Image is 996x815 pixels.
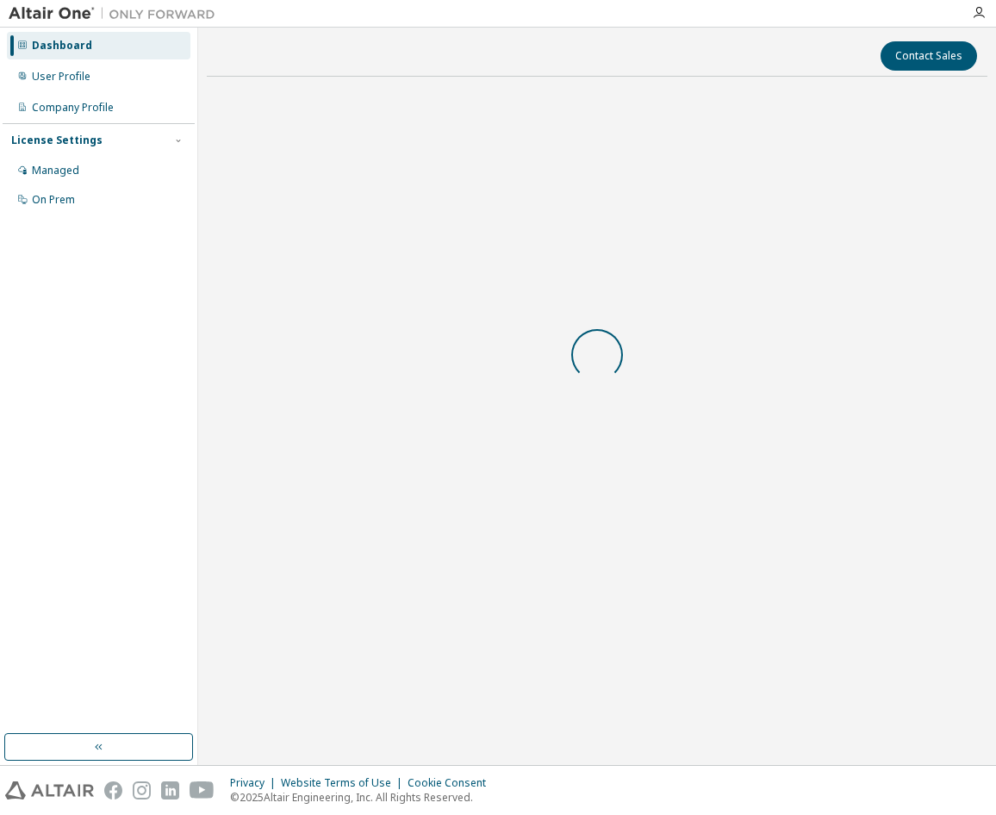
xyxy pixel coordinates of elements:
[230,776,281,790] div: Privacy
[32,193,75,207] div: On Prem
[230,790,496,805] p: © 2025 Altair Engineering, Inc. All Rights Reserved.
[32,39,92,53] div: Dashboard
[104,781,122,799] img: facebook.svg
[32,164,79,177] div: Managed
[881,41,977,71] button: Contact Sales
[133,781,151,799] img: instagram.svg
[408,776,496,790] div: Cookie Consent
[190,781,215,799] img: youtube.svg
[11,134,103,147] div: License Settings
[9,5,224,22] img: Altair One
[32,70,90,84] div: User Profile
[161,781,179,799] img: linkedin.svg
[5,781,94,799] img: altair_logo.svg
[281,776,408,790] div: Website Terms of Use
[32,101,114,115] div: Company Profile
